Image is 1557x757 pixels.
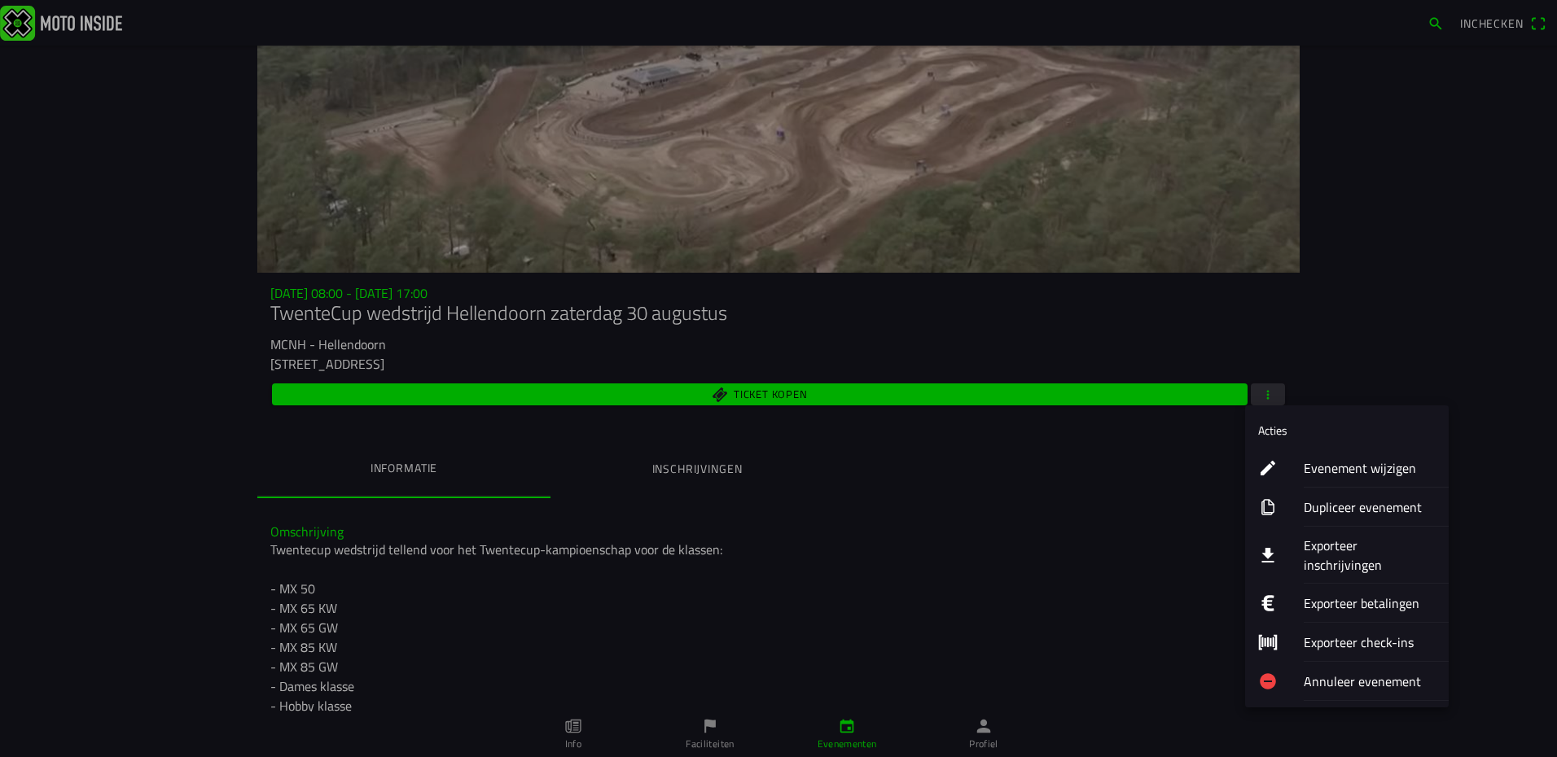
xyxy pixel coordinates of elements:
ion-icon: remove circle [1258,672,1278,691]
ion-label: Acties [1258,422,1287,439]
ion-label: Annuleer evenement [1304,672,1436,691]
ion-label: Exporteer check-ins [1304,632,1436,652]
ion-icon: barcode [1258,632,1278,652]
ion-icon: download [1258,545,1278,565]
ion-label: Exporteer betalingen [1304,593,1436,613]
ion-label: Dupliceer evenement [1304,497,1436,517]
ion-icon: create [1258,458,1278,478]
ion-label: Exporteer inschrijvingen [1304,536,1436,575]
ion-label: Evenement wijzigen [1304,458,1436,478]
ion-icon: logo euro [1258,593,1278,613]
ion-icon: copy [1258,497,1278,517]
